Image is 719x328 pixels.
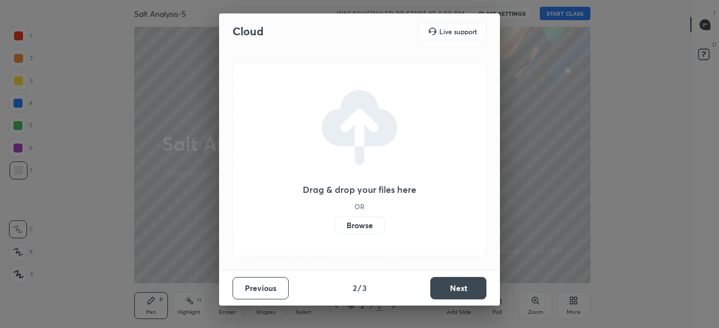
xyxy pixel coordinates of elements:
[430,277,486,299] button: Next
[353,282,357,294] h4: 2
[303,185,416,194] h3: Drag & drop your files here
[233,24,263,39] h2: Cloud
[439,28,477,35] h5: Live support
[354,203,365,210] h5: OR
[358,282,361,294] h4: /
[233,277,289,299] button: Previous
[362,282,367,294] h4: 3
